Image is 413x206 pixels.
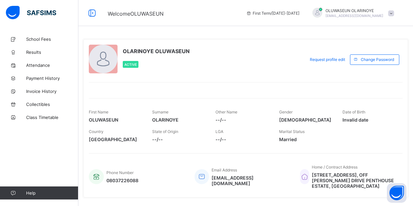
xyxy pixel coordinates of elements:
span: Invoice History [26,89,78,94]
span: [EMAIL_ADDRESS][DOMAIN_NAME] [212,175,290,186]
span: Surname [152,110,168,114]
span: --/-- [215,137,269,142]
span: First Name [89,110,108,114]
span: Other Name [215,110,237,114]
button: Open asap [387,183,406,203]
span: Active [124,63,137,66]
span: State of Origin [152,129,178,134]
span: [GEOGRAPHIC_DATA] [89,137,142,142]
span: Marital Status [279,129,305,134]
span: OLARINOYE [152,117,206,123]
span: --/-- [215,117,269,123]
span: OLUWASEUN [89,117,142,123]
span: Help [26,190,78,196]
span: [EMAIL_ADDRESS][DOMAIN_NAME] [326,14,383,18]
span: OLUWASEUN OLARINOYE [326,8,383,13]
img: safsims [6,6,56,20]
span: Email Address [212,168,237,172]
span: LGA [215,129,223,134]
span: Results [26,50,78,55]
span: session/term information [246,11,299,16]
span: School Fees [26,37,78,42]
span: [DEMOGRAPHIC_DATA] [279,117,333,123]
span: Phone Number [106,170,134,175]
span: Request profile edit [310,57,345,62]
span: Date of Birth [342,110,365,114]
span: Payment History [26,76,78,81]
span: Invalid date [342,117,396,123]
span: Gender [279,110,293,114]
span: Country [89,129,103,134]
span: [STREET_ADDRESS], OFF [PERSON_NAME] DRIVE PENTHOUSE ESTATE, [GEOGRAPHIC_DATA] [312,172,396,189]
span: OLARINOYE OLUWASEUN [123,48,190,54]
span: --/-- [152,137,206,142]
span: Married [279,137,333,142]
span: Home / Contract Address [312,165,357,169]
div: OLUWASEUNOLARINOYE [306,8,397,19]
span: Attendance [26,63,78,68]
span: Change Password [361,57,394,62]
span: Welcome OLUWASEUN [108,10,164,17]
span: 08037226088 [106,178,138,183]
span: Collectibles [26,102,78,107]
span: Class Timetable [26,115,78,120]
